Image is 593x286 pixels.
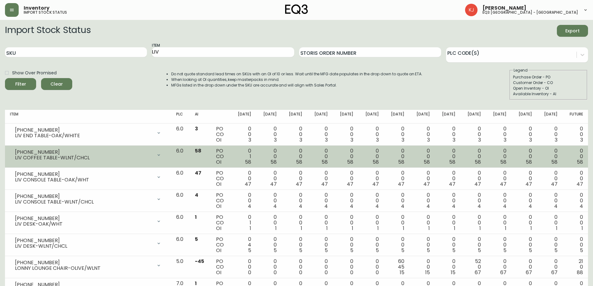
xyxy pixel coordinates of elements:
h2: Import Stock Status [5,25,91,37]
span: 3 [478,136,481,143]
div: 0 0 [491,170,506,187]
div: 0 0 [516,192,532,209]
span: 4 [350,203,353,210]
div: 0 0 [491,126,506,143]
span: 5 [325,247,328,254]
div: [PHONE_NUMBER]LIV END TABLE-OAK/WHITE [10,126,166,140]
th: PLC [171,110,190,124]
span: 5 [478,247,481,254]
div: LIV CONSOLE TABLE-OAK/WHT [15,177,153,183]
span: 47 [195,169,201,176]
div: 0 0 [567,126,583,143]
th: [DATE] [282,110,307,124]
div: 0 0 [491,214,506,231]
th: Future [562,110,588,124]
span: 4 [195,191,198,199]
span: 3 [274,136,277,143]
div: LIV END TABLE-OAK/WHITE [15,133,153,138]
div: 0 0 [363,259,379,275]
span: 1 [428,225,430,232]
span: 47 [474,181,481,188]
div: 0 0 [567,170,583,187]
div: 0 0 [440,214,455,231]
span: 67 [551,269,558,276]
div: 0 0 [516,148,532,165]
div: 0 0 [491,237,506,253]
div: 0 0 [542,192,558,209]
span: 47 [577,181,583,188]
span: OI [216,247,221,254]
th: [DATE] [460,110,486,124]
span: 47 [296,181,302,188]
div: 0 0 [338,148,353,165]
div: [PHONE_NUMBER] [15,171,153,177]
td: 6.0 [171,124,190,146]
span: 58 [500,158,506,166]
div: LONNY LOUNGE CHAIR-OLIVE/WLNT [15,265,153,271]
span: 3 [351,136,353,143]
div: [PHONE_NUMBER]LIV CONSOLE TABLE-WLNT/CHCL [10,192,166,206]
span: 3 [453,136,455,143]
th: [DATE] [409,110,435,124]
div: 0 0 [389,192,404,209]
div: 0 0 [516,126,532,143]
div: 0 0 [542,170,558,187]
div: PO CO [216,259,225,275]
legend: Legend [513,68,528,73]
span: 58 [398,158,404,166]
div: 0 0 [287,214,302,231]
span: Clear [46,80,67,88]
span: OI [216,136,221,143]
span: 5 [350,247,353,254]
span: 47 [449,181,455,188]
span: 4 [324,203,328,210]
span: 0 [299,269,302,276]
span: 58 [373,158,379,166]
span: 47 [423,181,430,188]
span: 67 [526,269,532,276]
span: 47 [270,181,277,188]
span: 1 [505,225,506,232]
div: Available Inventory - AI [513,91,584,97]
div: 0 0 [389,214,404,231]
div: PO CO [216,214,225,231]
button: Filter [5,78,36,90]
span: OI [216,269,221,276]
div: 0 0 [389,126,404,143]
th: [DATE] [486,110,511,124]
div: [PHONE_NUMBER] [15,238,153,243]
div: [PHONE_NUMBER] [15,216,153,221]
div: 0 0 [389,148,404,165]
span: 5 [427,247,430,254]
span: 1 [403,225,404,232]
span: 58 [577,158,583,166]
span: -45 [195,258,204,265]
span: 3 [504,136,506,143]
span: 3 [529,136,532,143]
div: 0 0 [338,259,353,275]
span: 5 [503,247,506,254]
div: 0 0 [338,170,353,187]
div: 0 0 [312,259,328,275]
div: 0 0 [261,259,277,275]
div: PO CO [216,170,225,187]
div: 0 0 [465,126,481,143]
div: 0 0 [261,170,277,187]
span: 1 [479,225,481,232]
div: 0 0 [414,259,430,275]
span: 4 [273,203,277,210]
div: 0 0 [338,214,353,231]
div: 0 0 [236,192,251,209]
div: 0 0 [287,170,302,187]
span: 4 [299,203,302,210]
th: [DATE] [511,110,537,124]
span: 15 [400,269,404,276]
h5: eq3 [GEOGRAPHIC_DATA] - [GEOGRAPHIC_DATA] [482,11,578,14]
button: Clear [41,78,72,90]
span: 5 [248,247,251,254]
span: OI [216,225,221,232]
div: PO CO [216,148,225,165]
span: 1 [556,225,558,232]
div: 0 0 [236,170,251,187]
span: 67 [500,269,506,276]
